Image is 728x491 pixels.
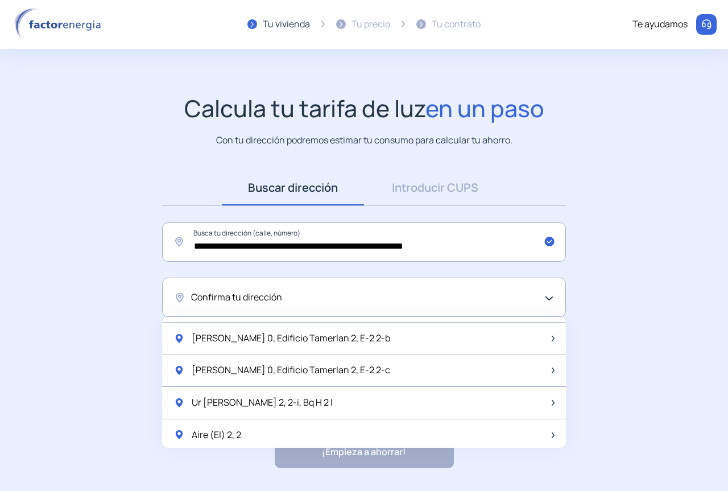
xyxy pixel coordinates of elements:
[173,429,185,440] img: location-pin-green.svg
[632,17,688,32] div: Te ayudamos
[701,19,712,30] img: llamar
[192,395,333,410] span: Ur [PERSON_NAME] 2, 2-i, Bq H 2 I
[192,363,390,378] span: [PERSON_NAME] 0, Edificio Tamerlan 2, E-2 2-c
[552,368,555,373] img: arrow-next-item.svg
[552,400,555,406] img: arrow-next-item.svg
[222,170,364,205] a: Buscar dirección
[192,331,390,346] span: [PERSON_NAME] 0, Edificio Tamerlan 2, E-2 2-b
[173,397,185,409] img: location-pin-green.svg
[552,432,555,438] img: arrow-next-item.svg
[364,170,506,205] a: Introducir CUPS
[263,17,310,32] div: Tu vivienda
[184,94,544,122] h1: Calcula tu tarifa de luz
[216,133,512,147] p: Con tu dirección podremos estimar tu consumo para calcular tu ahorro.
[192,428,241,443] span: Aire (El) 2, 2
[351,17,390,32] div: Tu precio
[173,333,185,344] img: location-pin-green.svg
[552,336,555,341] img: arrow-next-item.svg
[173,365,185,376] img: location-pin-green.svg
[11,8,108,41] img: logo factor
[191,290,282,305] span: Confirma tu dirección
[432,17,481,32] div: Tu contrato
[425,92,544,124] span: en un paso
